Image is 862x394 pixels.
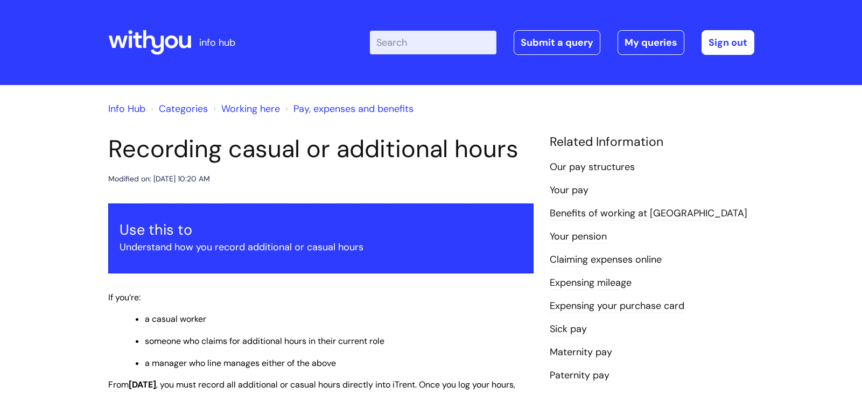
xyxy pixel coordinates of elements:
[108,102,145,115] a: Info Hub
[550,135,754,150] h4: Related Information
[550,276,632,290] a: Expensing mileage
[108,172,210,186] div: Modified on: [DATE] 10:20 AM
[283,100,414,117] li: Pay, expenses and benefits
[702,30,754,55] a: Sign out
[145,335,384,347] span: someone who claims for additional hours in their current role
[550,369,609,383] a: Paternity pay
[550,184,588,198] a: Your pay
[293,102,414,115] a: Pay, expenses and benefits
[370,30,754,55] div: | -
[550,253,662,267] a: Claiming expenses online
[550,160,635,174] a: Our pay structures
[145,357,336,369] span: a manager who line manages either of the above
[550,230,607,244] a: Your pension
[159,102,208,115] a: Categories
[199,34,235,51] p: info hub
[550,207,747,221] a: Benefits of working at [GEOGRAPHIC_DATA]
[550,322,587,336] a: Sick pay
[550,346,612,360] a: Maternity pay
[550,299,684,313] a: Expensing your purchase card
[148,100,208,117] li: Solution home
[145,313,206,325] span: a casual worker
[129,379,156,390] strong: [DATE]
[618,30,684,55] a: My queries
[211,100,280,117] li: Working here
[108,135,534,164] h1: Recording casual or additional hours
[108,292,141,303] span: If you’re:
[221,102,280,115] a: Working here
[370,31,496,54] input: Search
[120,238,522,256] p: Understand how you record additional or casual hours
[514,30,600,55] a: Submit a query
[120,221,522,238] h3: Use this to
